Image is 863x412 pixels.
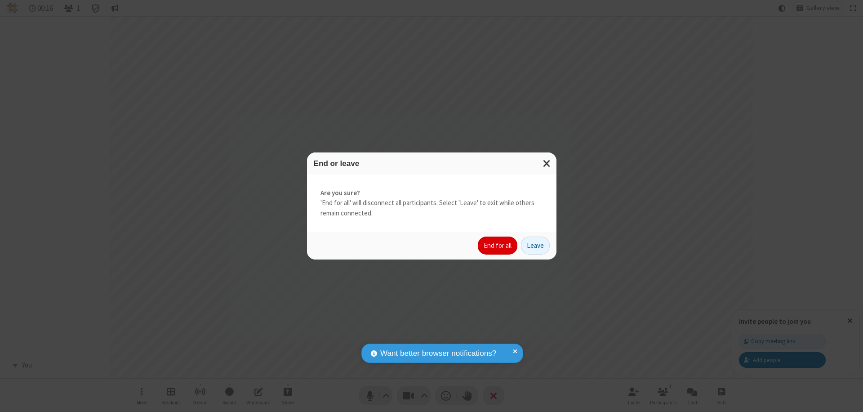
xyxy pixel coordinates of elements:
h3: End or leave [314,159,550,168]
div: 'End for all' will disconnect all participants. Select 'Leave' to exit while others remain connec... [307,175,556,232]
button: End for all [478,237,517,255]
span: Want better browser notifications? [380,348,496,359]
strong: Are you sure? [320,188,543,198]
button: Leave [521,237,550,255]
button: Close modal [538,152,556,175]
